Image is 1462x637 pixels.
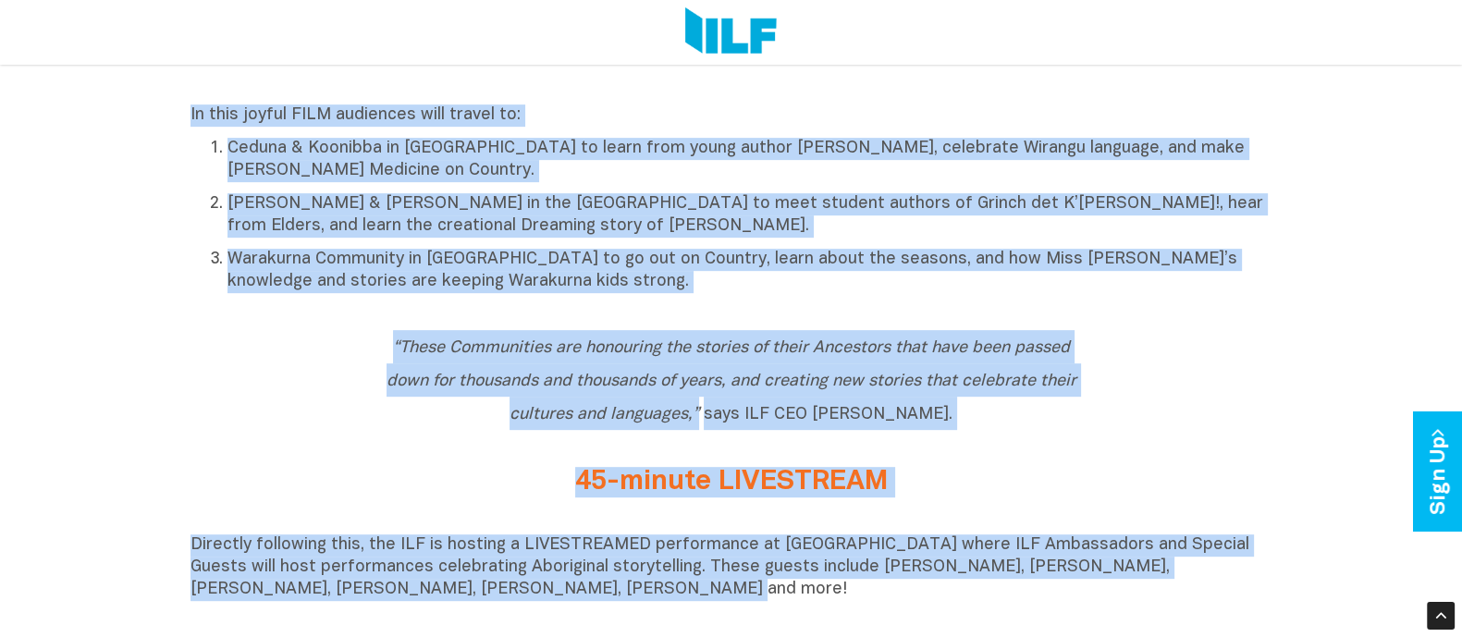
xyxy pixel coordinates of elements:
p: In this joyful FILM audiences will travel to: [190,104,1272,127]
span: says ILF CEO [PERSON_NAME]. [387,340,1076,423]
h2: 45-minute LIVESTREAM [385,467,1078,497]
p: [PERSON_NAME] & [PERSON_NAME] in the [GEOGRAPHIC_DATA] to meet student authors of Grinch det K’[P... [227,193,1272,238]
div: Scroll Back to Top [1427,602,1455,630]
p: Warakurna Community in [GEOGRAPHIC_DATA] to go out on Country, learn about the seasons, and how M... [227,249,1272,293]
img: Logo [685,7,777,57]
p: Directly following this, the ILF is hosting a LIVESTREAMED performance at [GEOGRAPHIC_DATA] where... [190,534,1272,601]
p: Ceduna & Koonibba in [GEOGRAPHIC_DATA] to learn from young author [PERSON_NAME], celebrate Wirang... [227,138,1272,182]
i: “These Communities are honouring the stories of their Ancestors that have been passed down for th... [387,340,1076,423]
